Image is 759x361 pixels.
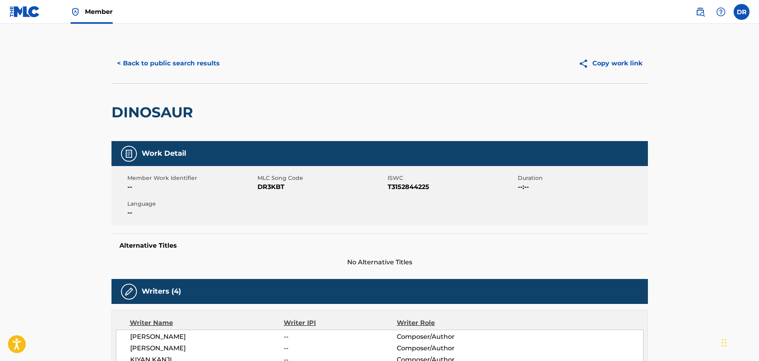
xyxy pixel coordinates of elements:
img: help [716,7,726,17]
span: Member Work Identifier [127,174,256,182]
span: T3152844225 [388,182,516,192]
span: [PERSON_NAME] [130,332,284,342]
div: Writer IPI [284,318,397,328]
span: [PERSON_NAME] [130,344,284,353]
button: Copy work link [573,53,648,73]
div: Drag [722,331,726,355]
img: Top Rightsholder [71,7,80,17]
button: < Back to public search results [111,53,225,73]
div: User Menu [734,4,749,20]
span: DR3KBT [257,182,386,192]
a: Public Search [692,4,708,20]
span: Duration [518,174,646,182]
span: -- [127,182,256,192]
span: Composer/Author [397,332,500,342]
span: MLC Song Code [257,174,386,182]
img: Copy work link [578,59,592,69]
span: Language [127,200,256,208]
span: -- [127,208,256,218]
span: -- [284,332,396,342]
span: -- [284,344,396,353]
iframe: Resource Center [737,237,759,301]
div: Writer Name [130,318,284,328]
h5: Writers (4) [142,287,181,296]
span: Composer/Author [397,344,500,353]
h5: Alternative Titles [119,242,640,250]
span: Member [85,7,113,16]
img: MLC Logo [10,6,40,17]
iframe: Chat Widget [719,323,759,361]
h2: DINOSAUR [111,103,197,121]
div: Writer Role [397,318,500,328]
div: Help [713,4,729,20]
span: No Alternative Titles [111,258,648,267]
img: Work Detail [124,149,134,159]
img: search [696,7,705,17]
img: Writers [124,287,134,296]
span: --:-- [518,182,646,192]
span: ISWC [388,174,516,182]
h5: Work Detail [142,149,186,158]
